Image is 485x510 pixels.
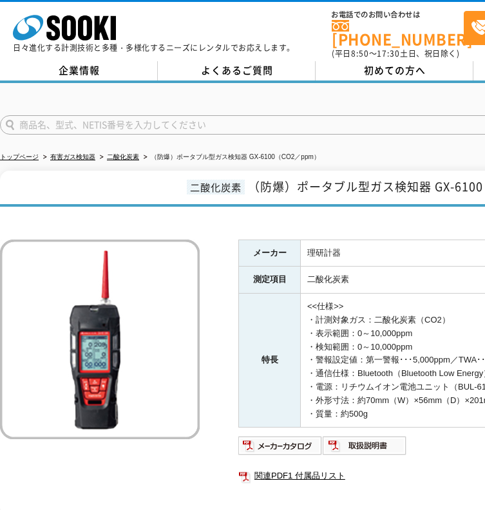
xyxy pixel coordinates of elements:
[316,61,473,80] a: 初めての方へ
[332,48,459,59] span: (平日 ～ 土日、祝日除く)
[238,435,323,456] img: メーカーカタログ
[323,435,407,456] img: 取扱説明書
[377,48,400,59] span: 17:30
[13,44,295,52] p: 日々進化する計測技術と多種・多様化するニーズにレンタルでお応えします。
[323,444,407,454] a: 取扱説明書
[107,153,139,160] a: 二酸化炭素
[239,267,301,294] th: 測定項目
[239,240,301,267] th: メーカー
[332,11,464,19] span: お電話でのお問い合わせは
[239,294,301,428] th: 特長
[187,180,245,194] span: 二酸化炭素
[364,63,426,77] span: 初めての方へ
[332,20,464,46] a: [PHONE_NUMBER]
[238,444,323,454] a: メーカーカタログ
[50,153,95,160] a: 有害ガス検知器
[158,61,316,80] a: よくあるご質問
[141,151,320,164] li: （防爆）ポータブル型ガス検知器 GX-6100（CO2／ppm）
[351,48,369,59] span: 8:50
